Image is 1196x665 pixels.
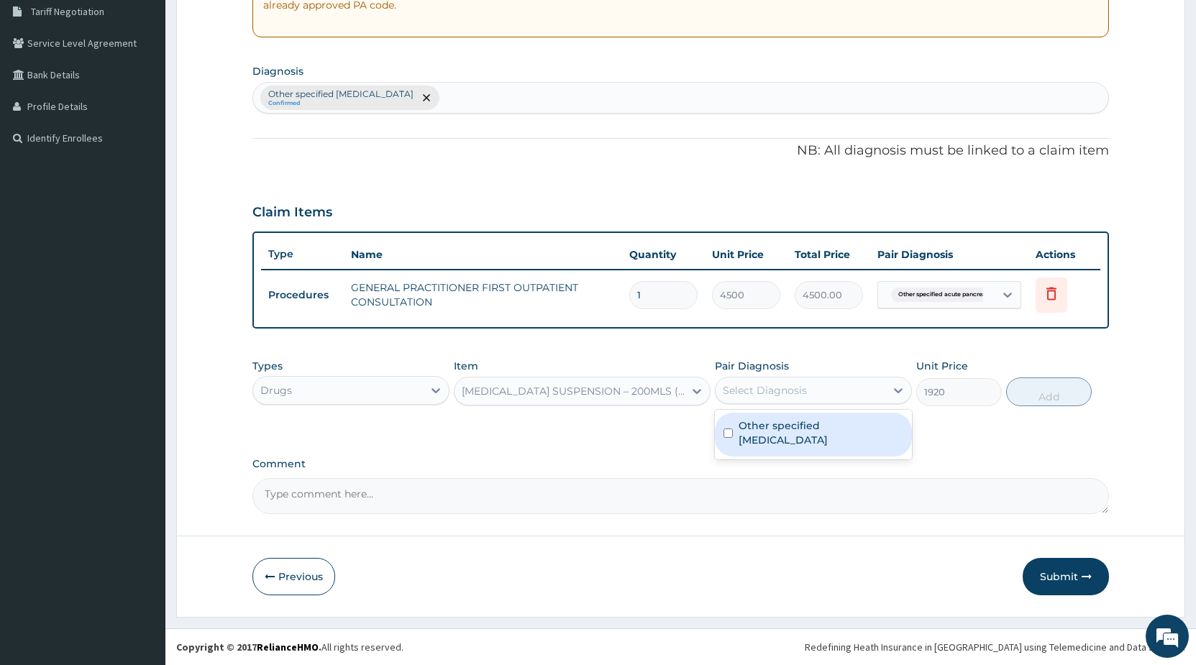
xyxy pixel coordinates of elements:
[7,393,274,443] textarea: Type your message and hit 'Enter'
[252,360,283,372] label: Types
[83,181,198,326] span: We're online!
[891,288,1000,302] span: Other specified acute pancreat...
[916,359,968,373] label: Unit Price
[344,273,622,316] td: GENERAL PRACTITIONER FIRST OUTPATIENT CONSULTATION
[75,81,242,99] div: Chat with us now
[252,458,1109,470] label: Comment
[27,72,58,108] img: d_794563401_company_1708531726252_794563401
[252,64,303,78] label: Diagnosis
[236,7,270,42] div: Minimize live chat window
[261,282,344,308] td: Procedures
[252,558,335,595] button: Previous
[31,5,104,18] span: Tariff Negotiation
[252,205,332,221] h3: Claim Items
[788,240,870,269] th: Total Price
[870,240,1028,269] th: Pair Diagnosis
[268,100,414,107] small: Confirmed
[454,359,478,373] label: Item
[622,240,705,269] th: Quantity
[268,88,414,100] p: Other specified [MEDICAL_DATA]
[705,240,788,269] th: Unit Price
[715,359,789,373] label: Pair Diagnosis
[420,91,433,104] span: remove selection option
[257,641,319,653] a: RelianceHMO
[462,384,685,398] div: [MEDICAL_DATA] SUSPENSION – 200MLS (GESTID BIG )
[176,641,321,653] strong: Copyright © 2017 .
[723,383,807,398] div: Select Diagnosis
[1006,377,1092,406] button: Add
[739,418,903,447] label: Other specified [MEDICAL_DATA]
[805,640,1185,654] div: Redefining Heath Insurance in [GEOGRAPHIC_DATA] using Telemedicine and Data Science!
[261,241,344,267] th: Type
[260,383,292,398] div: Drugs
[252,142,1109,160] p: NB: All diagnosis must be linked to a claim item
[1028,240,1100,269] th: Actions
[165,628,1196,665] footer: All rights reserved.
[1023,558,1109,595] button: Submit
[344,240,622,269] th: Name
